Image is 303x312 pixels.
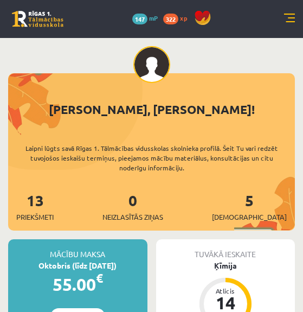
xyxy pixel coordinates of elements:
div: Atlicis [209,288,242,294]
div: Laipni lūgts savā Rīgas 1. Tālmācības vidusskolas skolnieka profilā. Šeit Tu vari redzēt tuvojošo... [8,143,295,173]
a: 322 xp [163,14,192,22]
img: Rūta Talle [133,46,170,83]
div: Ķīmija [156,260,295,271]
div: [PERSON_NAME], [PERSON_NAME]! [8,100,295,118]
a: 13Priekšmeti [16,190,54,222]
a: 0Neizlasītās ziņas [102,190,163,222]
div: 55.00 [8,271,147,297]
div: Oktobris (līdz [DATE]) [8,260,147,271]
span: 322 [163,14,178,24]
span: € [96,270,103,286]
div: 14 [209,294,242,311]
span: [DEMOGRAPHIC_DATA] [212,212,287,222]
a: Rīgas 1. Tālmācības vidusskola [12,11,63,27]
span: Priekšmeti [16,212,54,222]
span: xp [180,14,187,22]
span: Neizlasītās ziņas [102,212,163,222]
span: mP [149,14,158,22]
span: 147 [132,14,147,24]
div: Tuvākā ieskaite [156,239,295,260]
div: Mācību maksa [8,239,147,260]
a: 5[DEMOGRAPHIC_DATA] [212,190,287,222]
